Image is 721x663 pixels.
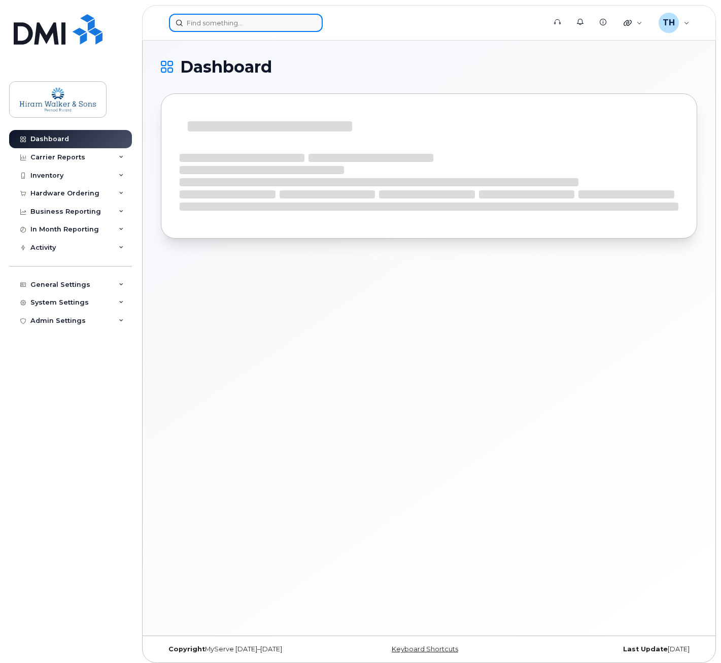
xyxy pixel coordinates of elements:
[161,645,339,653] div: MyServe [DATE]–[DATE]
[519,645,697,653] div: [DATE]
[623,645,668,653] strong: Last Update
[180,59,272,75] span: Dashboard
[392,645,458,653] a: Keyboard Shortcuts
[168,645,205,653] strong: Copyright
